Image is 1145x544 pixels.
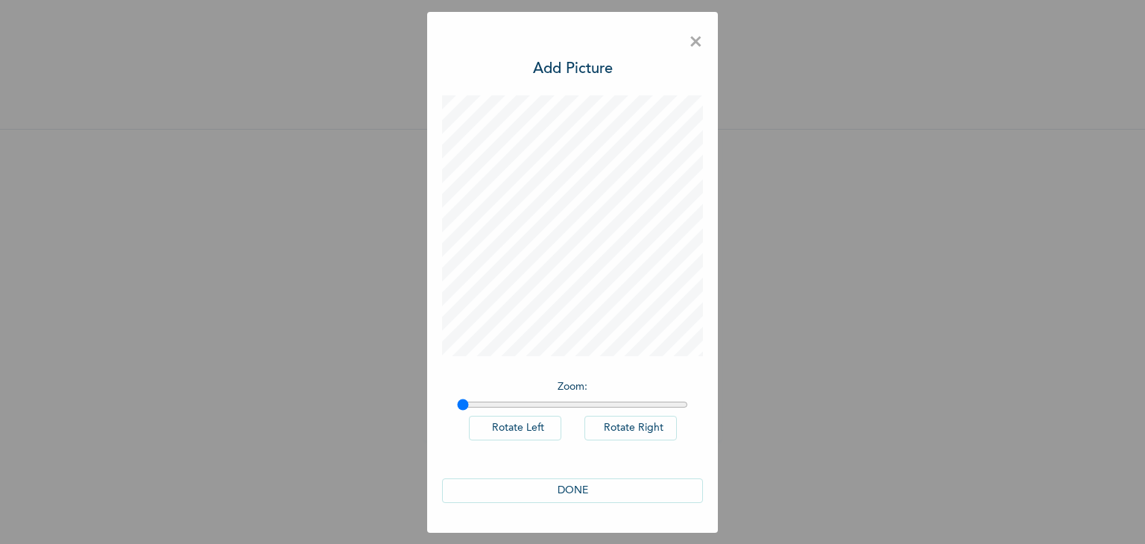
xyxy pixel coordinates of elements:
span: Please add a recent Passport Photograph [438,273,707,334]
button: Rotate Left [469,416,561,440]
button: DONE [442,478,703,503]
button: Rotate Right [584,416,677,440]
p: Zoom : [457,379,688,395]
h3: Add Picture [533,58,613,80]
span: × [689,27,703,58]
